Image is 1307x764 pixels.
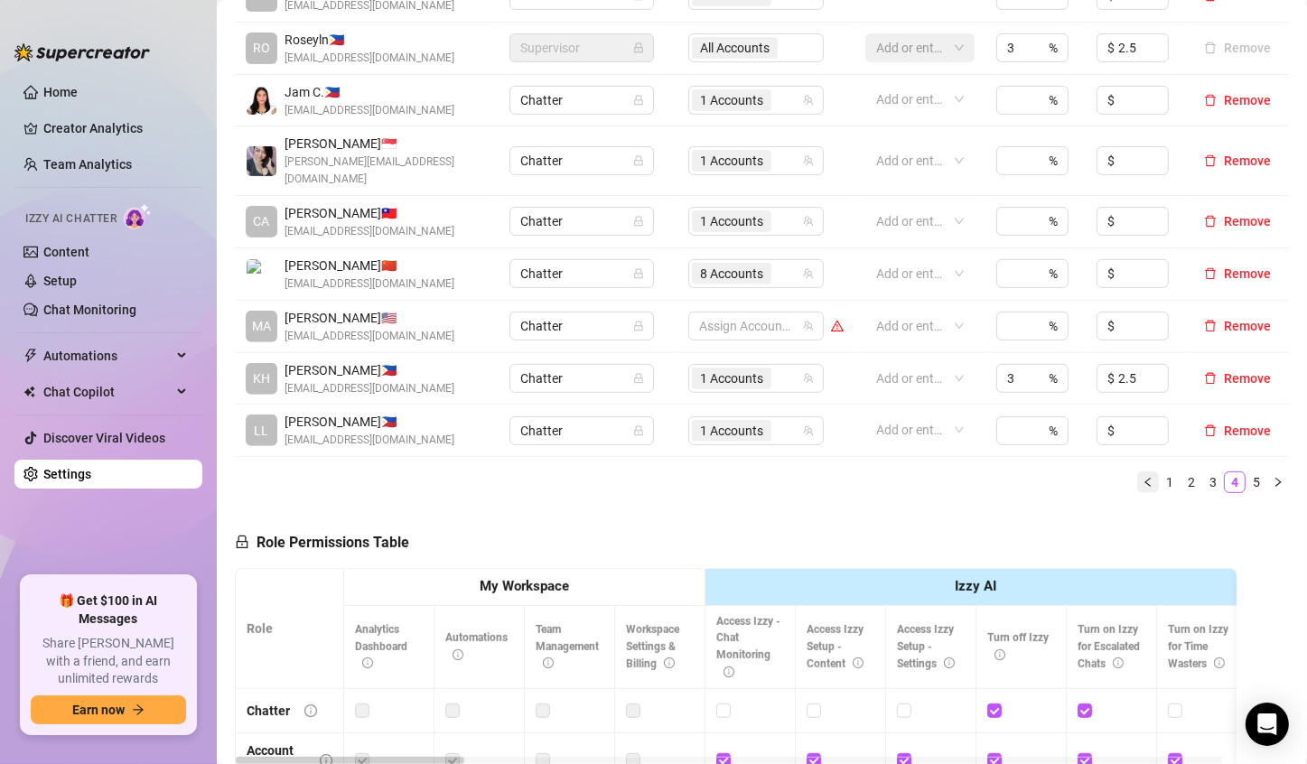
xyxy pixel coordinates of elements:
span: arrow-right [132,703,145,716]
img: Jam Cerbas [247,85,276,115]
span: info-circle [853,657,864,668]
span: info-circle [453,649,463,660]
span: Chatter [520,312,643,340]
span: Team Management [536,623,599,670]
span: Jam C. 🇵🇭 [285,82,454,102]
span: info-circle [362,657,373,668]
span: 1 Accounts [692,210,771,232]
span: delete [1204,215,1217,228]
a: Team Analytics [43,157,132,172]
img: Shahani Villareal [247,146,276,176]
button: Remove [1197,89,1278,111]
span: lock [633,95,644,106]
a: Settings [43,467,91,481]
a: 1 [1160,472,1180,492]
span: warning [831,320,844,332]
a: 4 [1225,472,1245,492]
span: Automations [445,631,508,661]
span: Remove [1224,93,1271,107]
strong: My Workspace [480,578,569,594]
span: lock [633,216,644,227]
span: info-circle [664,657,675,668]
div: Chatter [247,701,290,721]
span: Remove [1224,214,1271,228]
a: Chat Monitoring [43,303,136,317]
span: Earn now [72,703,125,717]
span: [PERSON_NAME] 🇨🇳 [285,256,454,275]
span: lock [633,268,644,279]
span: Remove [1224,319,1271,333]
span: Remove [1224,266,1271,281]
span: Chatter [520,260,643,287]
img: Chat Copilot [23,386,35,398]
span: 8 Accounts [700,264,763,284]
div: Open Intercom Messenger [1246,703,1289,746]
button: Remove [1197,368,1278,389]
span: delete [1204,154,1217,167]
span: [PERSON_NAME] 🇹🇼 [285,203,454,223]
span: lock [633,321,644,331]
span: right [1273,477,1284,488]
span: Remove [1224,154,1271,168]
strong: Izzy AI [956,578,997,594]
a: 5 [1246,472,1266,492]
span: info-circle [304,704,317,717]
span: 1 Accounts [692,89,771,111]
span: Roseyln 🇵🇭 [285,30,454,50]
span: LL [255,421,269,441]
span: delete [1204,94,1217,107]
span: 1 Accounts [700,421,763,441]
span: Chatter [520,147,643,174]
a: Home [43,85,78,99]
button: Remove [1197,150,1278,172]
span: [PERSON_NAME][EMAIL_ADDRESS][DOMAIN_NAME] [285,154,488,188]
span: lock [633,155,644,166]
img: logo-BBDzfeDw.svg [14,43,150,61]
span: [PERSON_NAME] 🇵🇭 [285,412,454,432]
button: Remove [1197,263,1278,284]
a: Creator Analytics [43,114,188,143]
span: Automations [43,341,172,370]
span: team [803,155,814,166]
li: 2 [1181,471,1202,493]
button: Remove [1197,420,1278,442]
span: lock [633,425,644,436]
span: Turn off Izzy [987,631,1049,661]
button: Remove [1197,210,1278,232]
span: lock [235,535,249,549]
span: Chatter [520,417,643,444]
img: Paul James Soriano [247,259,276,289]
span: Workspace Settings & Billing [626,623,679,670]
span: [EMAIL_ADDRESS][DOMAIN_NAME] [285,380,454,397]
span: Remove [1224,424,1271,438]
span: info-circle [543,657,554,668]
span: Supervisor [520,34,643,61]
span: [EMAIL_ADDRESS][DOMAIN_NAME] [285,102,454,119]
span: lock [633,373,644,384]
span: [EMAIL_ADDRESS][DOMAIN_NAME] [285,328,454,345]
span: Access Izzy Setup - Settings [897,623,955,670]
span: KH [253,368,270,388]
span: Remove [1224,371,1271,386]
span: Chatter [520,208,643,235]
li: 3 [1202,471,1224,493]
button: left [1137,471,1159,493]
span: lock [633,42,644,53]
span: CA [254,211,270,231]
a: Setup [43,274,77,288]
span: team [803,216,814,227]
a: Discover Viral Videos [43,431,165,445]
button: Remove [1197,37,1278,59]
li: 1 [1159,471,1181,493]
span: info-circle [994,649,1005,660]
th: Role [236,569,344,689]
span: delete [1204,372,1217,385]
button: Remove [1197,315,1278,337]
span: Chat Copilot [43,377,172,406]
span: [PERSON_NAME] 🇺🇸 [285,308,454,328]
span: 1 Accounts [692,150,771,172]
span: info-circle [724,666,734,677]
a: 2 [1181,472,1201,492]
li: 5 [1246,471,1267,493]
span: info-circle [944,657,955,668]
